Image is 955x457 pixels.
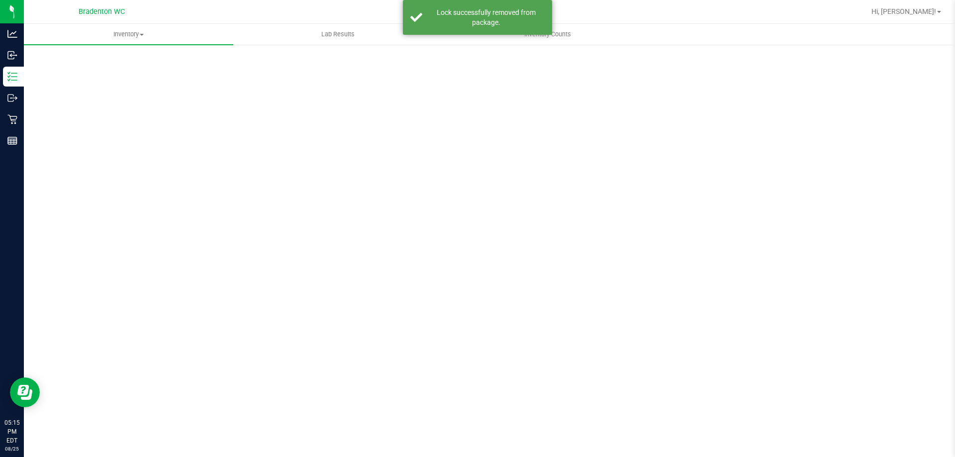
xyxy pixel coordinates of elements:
[7,93,17,103] inline-svg: Outbound
[24,24,233,45] a: Inventory
[428,7,545,27] div: Lock successfully removed from package.
[7,50,17,60] inline-svg: Inbound
[7,136,17,146] inline-svg: Reports
[79,7,125,16] span: Bradenton WC
[308,30,368,39] span: Lab Results
[24,30,233,39] span: Inventory
[233,24,443,45] a: Lab Results
[4,418,19,445] p: 05:15 PM EDT
[7,114,17,124] inline-svg: Retail
[10,377,40,407] iframe: Resource center
[4,445,19,453] p: 08/25
[871,7,936,15] span: Hi, [PERSON_NAME]!
[7,29,17,39] inline-svg: Analytics
[7,72,17,82] inline-svg: Inventory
